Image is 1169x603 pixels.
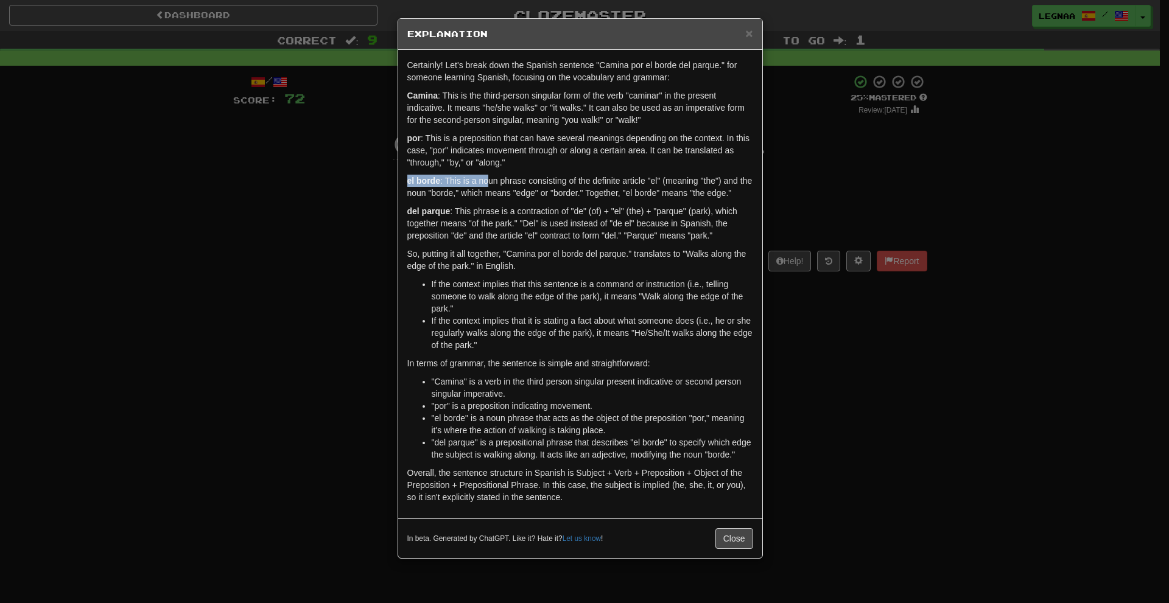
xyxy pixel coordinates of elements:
p: So, putting it all together, "Camina por el borde del parque." translates to "Walks along the edg... [407,248,753,272]
a: Let us know [563,534,601,543]
small: In beta. Generated by ChatGPT. Like it? Hate it? ! [407,534,603,544]
li: "Camina" is a verb in the third person singular present indicative or second person singular impe... [432,375,753,400]
p: : This is a preposition that can have several meanings depending on the context. In this case, "p... [407,132,753,169]
p: In terms of grammar, the sentence is simple and straightforward: [407,357,753,369]
span: × [745,26,753,40]
li: "el borde" is a noun phrase that acts as the object of the preposition "por," meaning it's where ... [432,412,753,436]
strong: el borde [407,176,440,186]
button: Close [715,528,753,549]
p: Certainly! Let's break down the Spanish sentence "Camina por el borde del parque." for someone le... [407,59,753,83]
strong: por [407,133,421,143]
p: : This phrase is a contraction of "de" (of) + "el" (the) + "parque" (park), which together means ... [407,205,753,242]
h5: Explanation [407,28,753,40]
li: "del parque" is a prepositional phrase that describes "el borde" to specify which edge the subjec... [432,436,753,461]
button: Close [745,27,753,40]
li: "por" is a preposition indicating movement. [432,400,753,412]
p: : This is the third-person singular form of the verb "caminar" in the present indicative. It mean... [407,89,753,126]
p: Overall, the sentence structure in Spanish is Subject + Verb + Preposition + Object of the Prepos... [407,467,753,503]
strong: Camina [407,91,438,100]
strong: del parque [407,206,451,216]
p: : This is a noun phrase consisting of the definite article "el" (meaning "the") and the noun "bor... [407,175,753,199]
li: If the context implies that it is stating a fact about what someone does (i.e., he or she regular... [432,315,753,351]
li: If the context implies that this sentence is a command or instruction (i.e., telling someone to w... [432,278,753,315]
